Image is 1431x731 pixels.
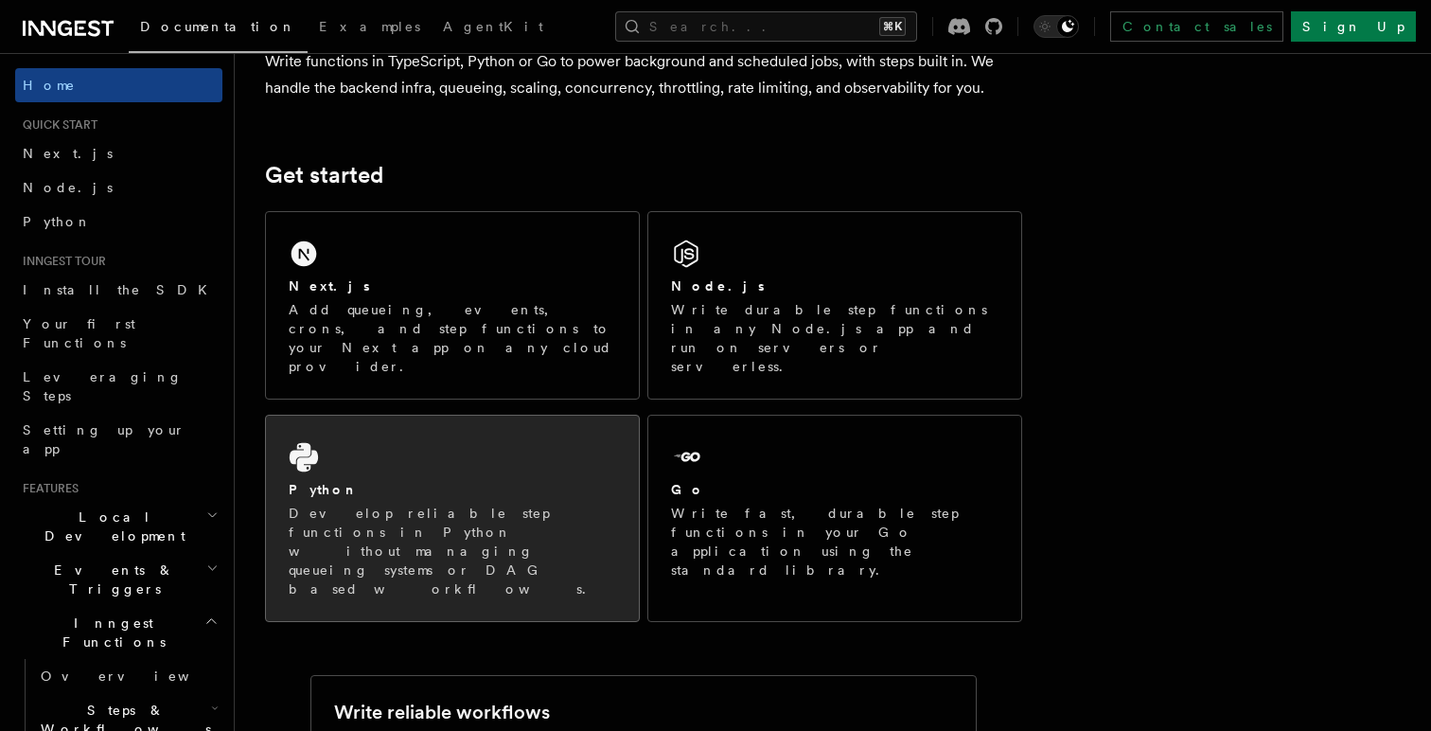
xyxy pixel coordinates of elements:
p: Write functions in TypeScript, Python or Go to power background and scheduled jobs, with steps bu... [265,48,1022,101]
span: Setting up your app [23,422,185,456]
button: Local Development [15,500,222,553]
h2: Write reliable workflows [334,699,550,725]
a: Get started [265,162,383,188]
kbd: ⌘K [879,17,906,36]
span: Inngest Functions [15,614,204,651]
a: GoWrite fast, durable step functions in your Go application using the standard library. [647,415,1022,622]
span: Leveraging Steps [23,369,183,403]
a: Python [15,205,222,239]
a: Home [15,68,222,102]
span: Inngest tour [15,254,106,269]
a: Next.jsAdd queueing, events, crons, and step functions to your Next app on any cloud provider. [265,211,640,400]
a: AgentKit [432,6,555,51]
a: Your first Functions [15,307,222,360]
span: Install the SDK [23,282,219,297]
a: Examples [308,6,432,51]
span: Python [23,214,92,229]
p: Write durable step functions in any Node.js app and run on servers or serverless. [671,300,998,376]
h2: Go [671,480,705,499]
a: Documentation [129,6,308,53]
button: Inngest Functions [15,606,222,659]
a: Node.js [15,170,222,205]
h2: Next.js [289,276,370,295]
button: Events & Triggers [15,553,222,606]
a: Sign Up [1291,11,1416,42]
span: Overview [41,669,236,684]
span: Node.js [23,180,113,195]
span: Your first Functions [23,316,135,350]
span: Events & Triggers [15,561,206,598]
p: Develop reliable step functions in Python without managing queueing systems or DAG based workflows. [289,504,616,598]
a: Overview [33,659,222,693]
span: Documentation [140,19,296,34]
h2: Node.js [671,276,765,295]
a: Contact sales [1110,11,1283,42]
button: Search...⌘K [615,11,917,42]
span: Examples [319,19,420,34]
button: Toggle dark mode [1033,15,1079,38]
p: Add queueing, events, crons, and step functions to your Next app on any cloud provider. [289,300,616,376]
span: Features [15,481,79,496]
span: AgentKit [443,19,543,34]
span: Local Development [15,508,206,545]
h2: Python [289,480,359,499]
p: Write fast, durable step functions in your Go application using the standard library. [671,504,998,579]
a: Install the SDK [15,273,222,307]
a: Setting up your app [15,413,222,466]
a: Node.jsWrite durable step functions in any Node.js app and run on servers or serverless. [647,211,1022,400]
a: PythonDevelop reliable step functions in Python without managing queueing systems or DAG based wo... [265,415,640,622]
span: Home [23,76,76,95]
a: Next.js [15,136,222,170]
span: Next.js [23,146,113,161]
span: Quick start [15,117,97,133]
a: Leveraging Steps [15,360,222,413]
